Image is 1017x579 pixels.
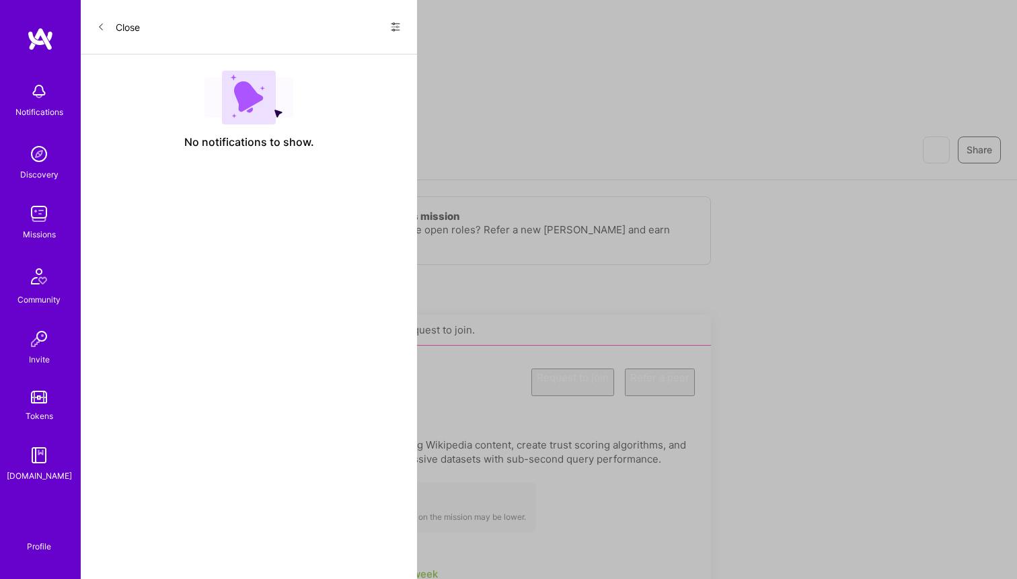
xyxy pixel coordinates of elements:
[26,442,52,469] img: guide book
[22,525,56,552] a: Profile
[20,167,59,182] div: Discovery
[27,27,54,51] img: logo
[23,227,56,241] div: Missions
[26,141,52,167] img: discovery
[26,325,52,352] img: Invite
[15,105,63,119] div: Notifications
[26,409,53,423] div: Tokens
[23,260,55,293] img: Community
[26,200,52,227] img: teamwork
[26,78,52,105] img: bell
[29,352,50,366] div: Invite
[31,391,47,403] img: tokens
[204,71,293,124] img: empty
[17,293,61,307] div: Community
[7,469,72,483] div: [DOMAIN_NAME]
[97,16,140,38] button: Close
[27,539,51,552] div: Profile
[184,135,314,149] span: No notifications to show.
